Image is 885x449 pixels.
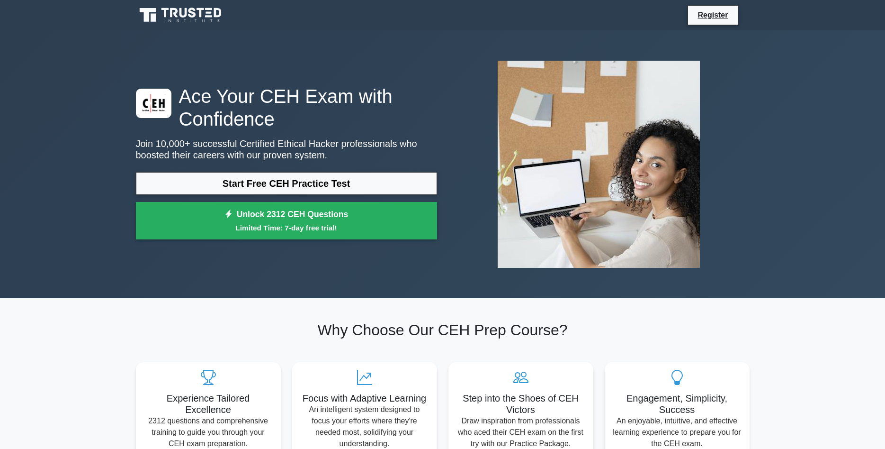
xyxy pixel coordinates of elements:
h1: Ace Your CEH Exam with Confidence [136,85,437,130]
p: Join 10,000+ successful Certified Ethical Hacker professionals who boosted their careers with our... [136,138,437,161]
h5: Engagement, Simplicity, Success [612,393,742,415]
h5: Experience Tailored Excellence [143,393,273,415]
a: Unlock 2312 CEH QuestionsLimited Time: 7-day free trial! [136,202,437,240]
h5: Focus with Adaptive Learning [300,393,429,404]
h5: Step into the Shoes of CEH Victors [456,393,586,415]
small: Limited Time: 7-day free trial! [148,222,425,233]
h2: Why Choose Our CEH Prep Course? [136,321,750,339]
a: Start Free CEH Practice Test [136,172,437,195]
a: Register [692,9,733,21]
